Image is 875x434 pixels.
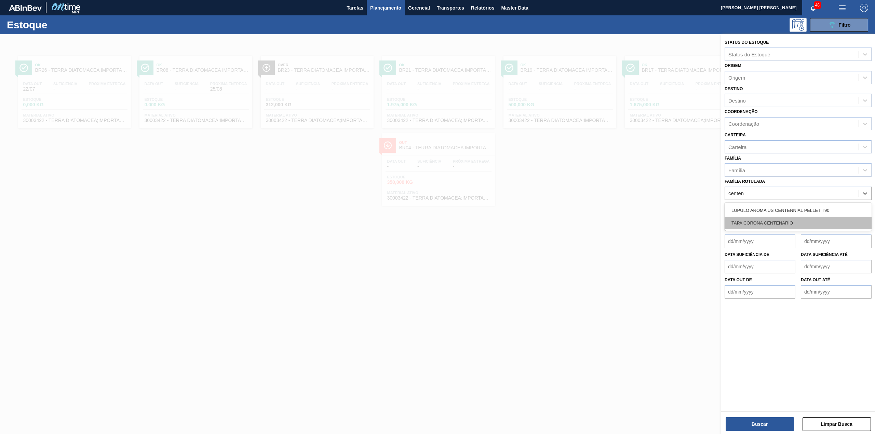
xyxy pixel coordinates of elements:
[471,4,494,12] span: Relatórios
[814,1,821,9] span: 48
[728,98,746,104] div: Destino
[790,18,807,32] div: Pogramando: nenhum usuário selecionado
[802,3,824,13] button: Notificações
[838,4,846,12] img: userActions
[860,4,868,12] img: Logout
[9,5,42,11] img: TNhmsLtSVTkK8tSr43FrP2fwEKptu5GPRR3wAAAABJRU5ErkJggg==
[728,121,759,127] div: Coordenação
[725,285,795,299] input: dd/mm/yyyy
[725,86,743,91] label: Destino
[437,4,464,12] span: Transportes
[725,179,765,184] label: Família Rotulada
[7,21,113,29] h1: Estoque
[839,22,851,28] span: Filtro
[725,260,795,273] input: dd/mm/yyyy
[801,252,848,257] label: Data suficiência até
[728,167,745,173] div: Família
[370,4,401,12] span: Planejamento
[725,109,758,114] label: Coordenação
[801,234,872,248] input: dd/mm/yyyy
[728,144,746,150] div: Carteira
[725,217,872,229] div: TAPA CORONA CENTENARIO
[728,51,770,57] div: Status do Estoque
[725,277,752,282] label: Data out de
[725,40,769,45] label: Status do Estoque
[725,252,769,257] label: Data suficiência de
[408,4,430,12] span: Gerencial
[725,156,741,161] label: Família
[501,4,528,12] span: Master Data
[725,202,759,207] label: Material ativo
[801,285,872,299] input: dd/mm/yyyy
[725,234,795,248] input: dd/mm/yyyy
[810,18,868,32] button: Filtro
[725,133,746,137] label: Carteira
[725,63,741,68] label: Origem
[725,204,872,217] div: LUPULO AROMA US CENTENNIAL PELLET T90
[801,260,872,273] input: dd/mm/yyyy
[728,74,745,80] div: Origem
[801,277,830,282] label: Data out até
[347,4,363,12] span: Tarefas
